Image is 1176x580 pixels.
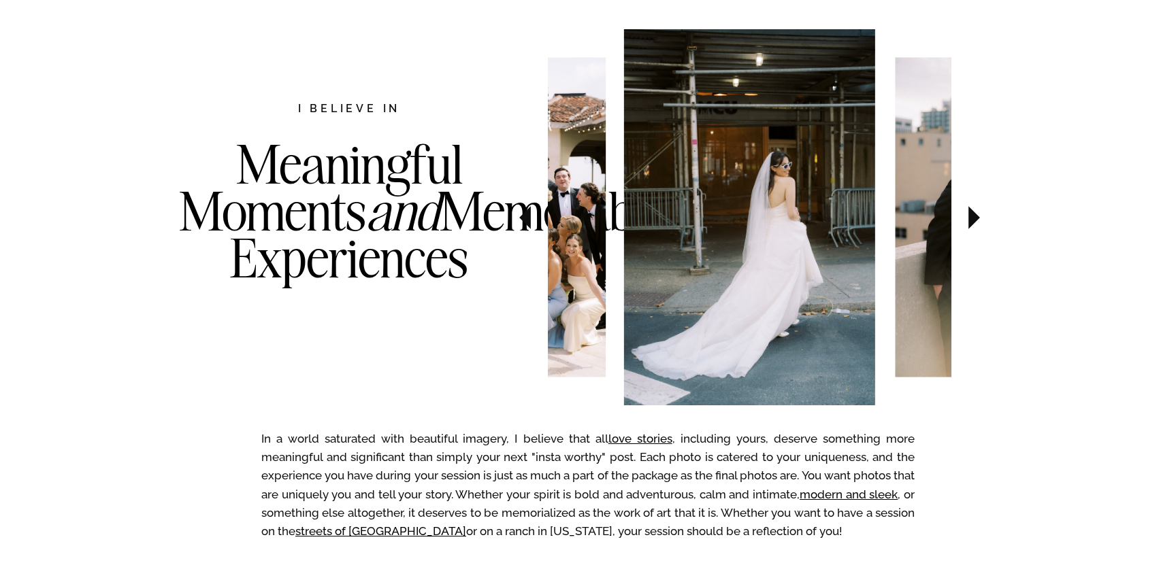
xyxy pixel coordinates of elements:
p: In a world saturated with beautiful imagery, I believe that all , including yours, deserve someth... [261,430,915,547]
h3: Meaningful Moments Memorable Experiences [179,141,519,337]
a: modern and sleek [800,488,898,501]
img: Bride and groom in front of NYC skyline [895,57,1124,377]
a: streets of [GEOGRAPHIC_DATA] [295,524,466,538]
h2: I believe in [226,101,472,119]
a: love stories [608,432,672,445]
img: Bride in New York City with her dress train trailing behind her [624,29,875,405]
i: and [366,177,440,244]
img: Wedding party cheering for the bride and groom [392,57,605,377]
